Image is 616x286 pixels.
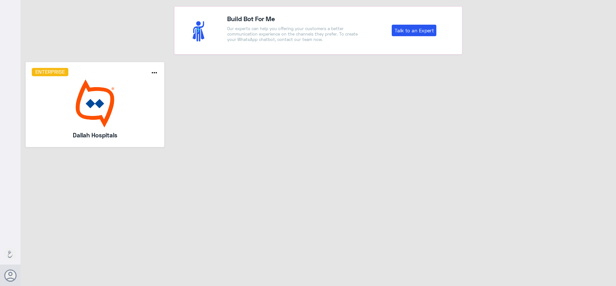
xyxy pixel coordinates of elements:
[32,68,69,76] h6: Enterprise
[32,79,158,127] img: bot image
[150,69,158,77] i: more_horiz
[227,26,361,42] p: Our experts can help you offering your customers a better communication experience on the channel...
[227,14,361,23] h4: Build Bot For Me
[392,25,436,36] a: Talk to an Expert
[150,69,158,78] button: more_horiz
[4,269,16,282] button: Avatar
[49,131,141,140] h5: Dallah Hospitals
